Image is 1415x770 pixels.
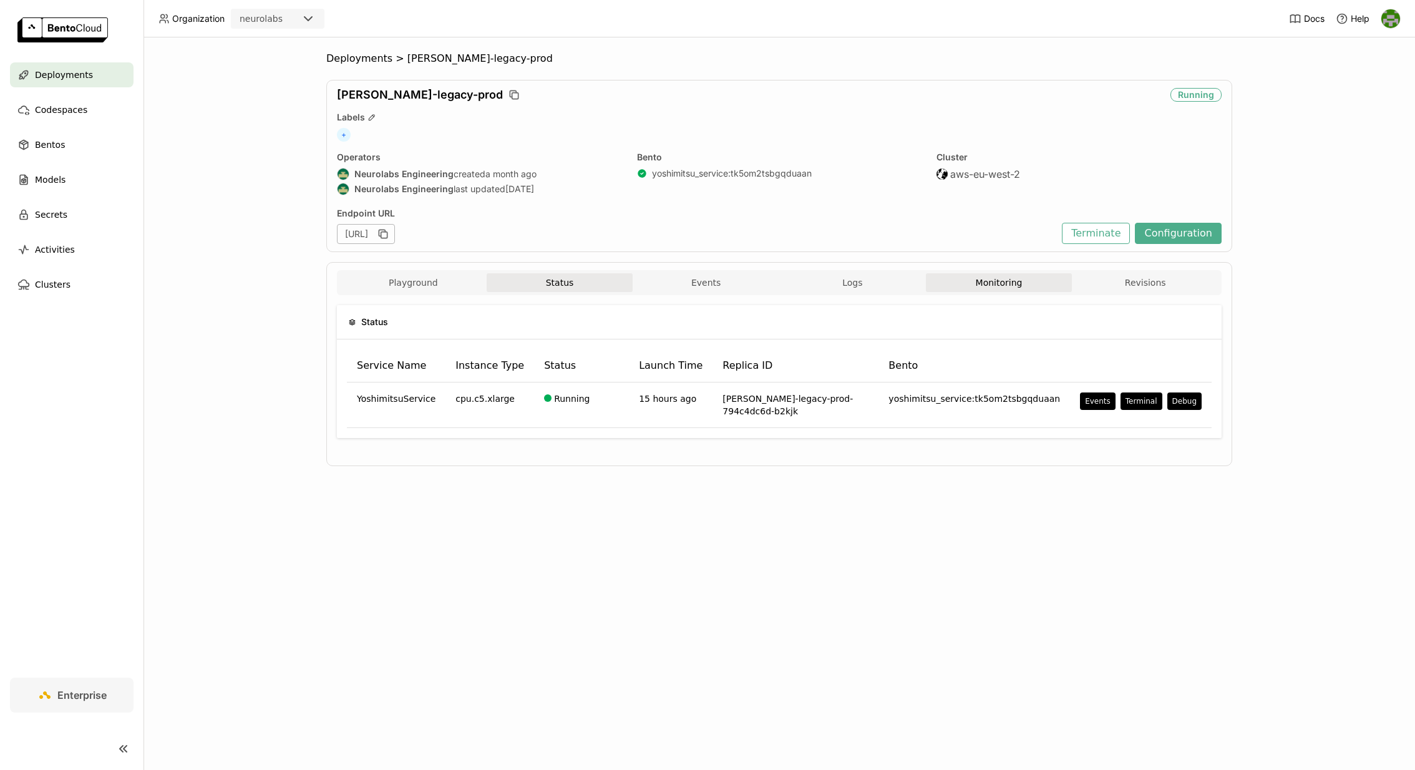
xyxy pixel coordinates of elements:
span: + [337,128,351,142]
div: Bento [637,152,922,163]
span: Clusters [35,277,71,292]
img: Neurolabs Engineering [338,168,349,180]
th: Bento [878,349,1070,383]
span: [PERSON_NAME]-legacy-prod [337,88,503,102]
span: Enterprise [57,689,107,701]
a: Clusters [10,272,134,297]
strong: Neurolabs Engineering [354,168,454,180]
span: Docs [1304,13,1325,24]
span: Bentos [35,137,65,152]
span: Deployments [35,67,93,82]
span: Status [361,315,388,329]
button: Debug [1167,392,1202,410]
td: [PERSON_NAME]-legacy-prod-794c4dc6d-b2kjk [712,383,878,428]
div: Endpoint URL [337,208,1056,219]
span: a month ago [485,168,537,180]
span: Deployments [326,52,392,65]
button: Monitoring [926,273,1072,292]
span: [PERSON_NAME]-legacy-prod [407,52,553,65]
span: Help [1351,13,1369,24]
input: Selected neurolabs. [284,13,285,26]
div: created [337,168,622,180]
div: Labels [337,112,1222,123]
a: Deployments [10,62,134,87]
strong: Neurolabs Engineering [354,183,454,195]
button: Terminal [1121,392,1162,410]
span: Models [35,172,66,187]
th: Instance Type [445,349,534,383]
div: Operators [337,152,622,163]
button: Events [1080,392,1116,410]
a: Codespaces [10,97,134,122]
div: neurolabs [240,12,283,25]
span: [DATE] [505,183,534,195]
button: Playground [340,273,487,292]
div: Help [1336,12,1369,25]
a: Models [10,167,134,192]
img: Toby Thomas [1381,9,1400,28]
th: Replica ID [712,349,878,383]
button: Terminate [1062,223,1130,244]
div: [URL] [337,224,395,244]
th: Status [534,349,629,383]
div: last updated [337,183,622,195]
nav: Breadcrumbs navigation [326,52,1232,65]
td: Running [534,383,629,428]
span: Activities [35,242,75,257]
a: Docs [1289,12,1325,25]
img: logo [17,17,108,42]
a: Activities [10,237,134,262]
button: Logs [779,273,926,292]
div: Events [1085,396,1111,406]
button: Events [633,273,779,292]
td: yoshimitsu_service:tk5om2tsbgqduaan [878,383,1070,428]
span: aws-eu-west-2 [950,168,1020,180]
button: Status [487,273,633,292]
button: Revisions [1072,273,1218,292]
a: yoshimitsu_service:tk5om2tsbgqduaan [652,168,812,179]
div: Running [1170,88,1222,102]
td: cpu.c5.xlarge [445,383,534,428]
a: Enterprise [10,678,134,713]
div: Cluster [936,152,1222,163]
span: Organization [172,13,225,24]
th: Service Name [347,349,445,383]
span: YoshimitsuService [357,392,435,405]
span: 15 hours ago [639,394,696,404]
a: Secrets [10,202,134,227]
a: Bentos [10,132,134,157]
span: Secrets [35,207,67,222]
span: > [392,52,407,65]
button: Configuration [1135,223,1222,244]
img: Neurolabs Engineering [338,183,349,195]
span: Codespaces [35,102,87,117]
th: Launch Time [629,349,712,383]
